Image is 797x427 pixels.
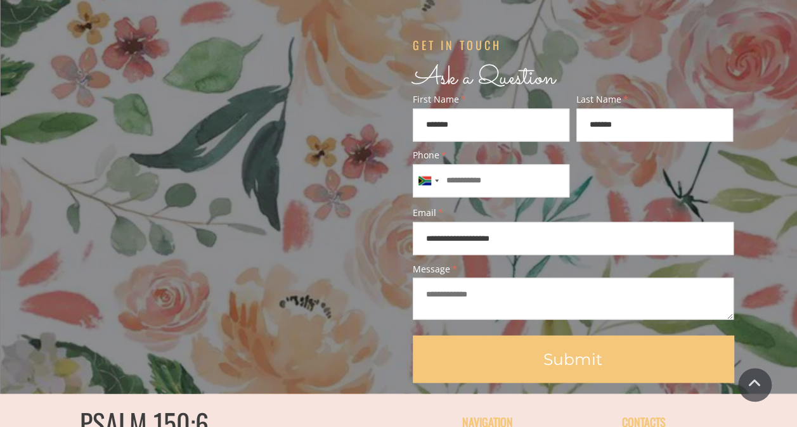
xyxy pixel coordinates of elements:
[413,164,570,197] input: Phone
[413,208,734,217] span: Email
[413,151,570,160] span: Phone
[413,59,555,98] span: Ask a Question
[413,95,570,104] span: First Name
[413,277,734,319] textarea: Message
[413,335,734,382] a: Submit
[413,264,734,273] span: Message
[738,368,772,402] a: Scroll To Top
[576,95,734,104] span: Last Name
[413,222,734,255] input: Email
[413,37,499,53] span: G E T I N T O U C H
[413,165,443,196] button: Selected country
[576,108,734,141] input: Last Name
[413,108,570,141] input: First Name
